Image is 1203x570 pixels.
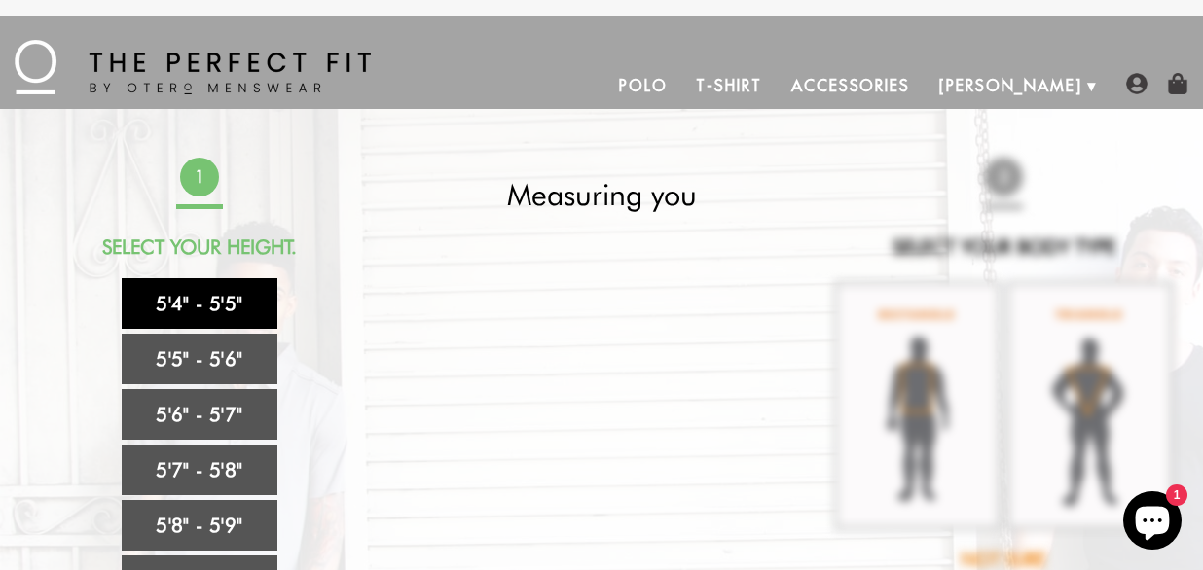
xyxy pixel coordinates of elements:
[1167,73,1188,94] img: shopping-bag-icon.png
[777,62,925,109] a: Accessories
[1117,491,1187,554] inbox-online-store-chat: Shopify online store chat
[429,177,774,212] h2: Measuring you
[122,278,277,329] a: 5'4" - 5'5"
[604,62,682,109] a: Polo
[925,62,1097,109] a: [PERSON_NAME]
[27,235,372,259] h2: Select Your Height.
[1126,73,1148,94] img: user-account-icon.png
[176,154,222,199] span: 1
[122,445,277,495] a: 5'7" - 5'8"
[122,500,277,551] a: 5'8" - 5'9"
[122,334,277,384] a: 5'5" - 5'6"
[681,62,776,109] a: T-Shirt
[122,389,277,440] a: 5'6" - 5'7"
[15,40,371,94] img: The Perfect Fit - by Otero Menswear - Logo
